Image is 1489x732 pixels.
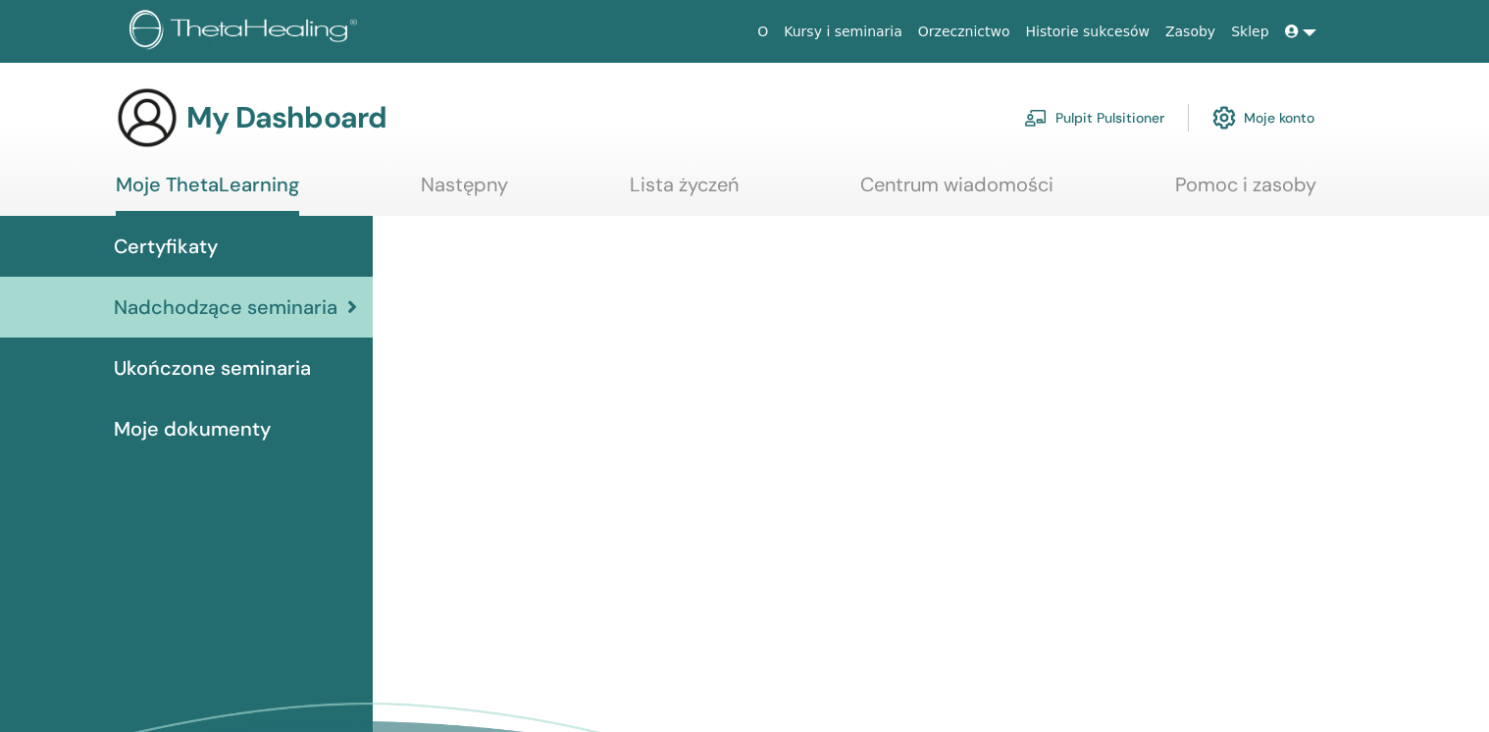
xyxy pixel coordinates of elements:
a: Moje ThetaLearning [116,173,299,216]
a: O [749,14,776,50]
a: Historie sukcesów [1018,14,1157,50]
h3: My Dashboard [186,100,386,135]
a: Zasoby [1157,14,1223,50]
span: Moje dokumenty [114,414,271,444]
img: chalkboard-teacher.svg [1024,109,1048,127]
a: Moje konto [1212,96,1314,139]
a: Następny [421,173,508,211]
img: generic-user-icon.jpg [116,86,179,149]
span: Ukończone seminaria [114,353,311,383]
span: Certyfikaty [114,232,218,261]
a: Orzecznictwo [910,14,1018,50]
a: Sklep [1223,14,1276,50]
a: Pomoc i zasoby [1175,173,1316,211]
img: logo.png [129,10,364,54]
span: Nadchodzące seminaria [114,292,337,322]
a: Centrum wiadomości [860,173,1053,211]
a: Pulpit Pulsitioner [1024,96,1164,139]
img: cog.svg [1212,101,1236,134]
a: Kursy i seminaria [776,14,910,50]
a: Lista życzeń [630,173,739,211]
